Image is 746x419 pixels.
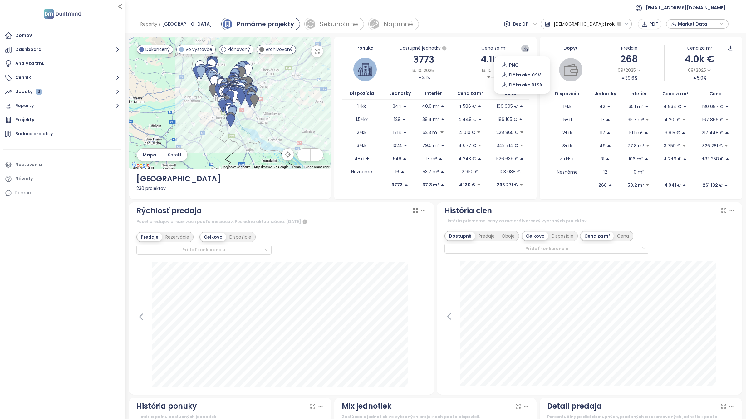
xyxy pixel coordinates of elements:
[226,233,255,241] div: Dispozície
[159,18,161,30] span: /
[600,103,605,110] p: 42
[645,117,650,122] span: caret-down
[600,129,605,136] p: 117
[606,104,611,109] span: caret-up
[418,87,449,100] th: Interiér
[418,75,422,80] span: caret-up
[509,81,543,88] span: Dáta ako XLSX
[422,116,439,123] p: 38.4 m²
[682,117,686,122] span: caret-down
[497,142,518,149] p: 343 714 €
[621,75,638,81] div: 39.6%
[603,169,607,175] p: 12
[3,159,121,171] a: Nastavenia
[477,156,482,161] span: caret-up
[693,76,697,80] span: caret-up
[644,131,648,135] span: caret-up
[440,183,445,187] span: caret-up
[368,18,419,30] a: rent
[594,45,664,52] div: Predaje
[497,103,518,110] p: 196 905 €
[683,104,687,109] span: caret-up
[649,21,658,27] span: PDF
[143,151,156,158] span: Mapa
[185,46,212,53] span: Vo výstavbe
[600,142,606,149] p: 49
[440,117,445,121] span: caret-up
[3,71,121,84] button: Cenník
[391,181,403,188] p: 3773
[342,152,382,165] td: 4+kk +
[498,80,546,90] button: Dáta ako XLSX
[221,18,300,30] a: primary
[519,104,523,108] span: caret-up
[725,131,729,135] span: caret-up
[342,126,382,139] td: 2+kk
[644,157,649,161] span: caret-up
[440,130,444,135] span: caret-down
[702,129,724,136] p: 217 448 €
[608,183,612,187] span: caret-up
[519,143,524,148] span: caret-down
[403,143,408,148] span: caret-up
[266,46,292,53] span: Archivovaný
[664,155,681,162] p: 4 249 €
[621,76,625,80] span: caret-up
[162,233,193,241] div: Rezervácie
[478,143,482,148] span: caret-down
[384,19,413,29] div: Nájomné
[15,60,45,67] div: Analýza trhu
[440,104,445,108] span: caret-up
[520,130,524,135] span: caret-down
[3,43,121,56] button: Dashboard
[664,182,681,189] p: 4 041 €
[342,139,382,152] td: 3+kk
[701,155,724,162] p: 483 358 €
[564,63,578,77] img: wallet
[445,232,475,240] div: Dostupné
[3,57,121,70] a: Analýza trhu
[422,142,439,149] p: 79.0 m²
[137,149,162,161] button: Mapa
[392,142,402,149] p: 1024
[3,173,121,185] a: Návody
[130,161,151,169] img: Google
[228,46,250,53] span: Plánovaný
[254,165,288,169] span: Map data ©2025 Google
[304,18,364,30] a: sale
[696,88,735,100] th: Cena
[664,142,681,149] p: 3 759 €
[682,183,686,187] span: caret-up
[702,142,723,149] p: 326 281 €
[487,75,491,80] span: caret-down
[477,104,482,108] span: caret-up
[702,116,724,123] p: 167 866 €
[477,183,481,187] span: caret-down
[724,144,729,148] span: caret-down
[459,52,529,67] div: 4.1k €
[304,165,329,169] a: Report a map error
[606,117,610,122] span: caret-up
[15,32,32,39] div: Domov
[498,70,546,80] button: Dáta ako CSV
[629,129,643,136] p: 51.1 m²
[523,232,548,240] div: Celkovo
[400,170,405,174] span: caret-up
[36,89,42,95] div: 3
[581,232,614,240] div: Cena za m²
[598,182,607,189] p: 268
[547,165,587,179] td: Neznáme
[482,67,504,74] span: 13. 10. 2025
[438,156,443,161] span: caret-up
[449,87,491,100] th: Cena za m²
[547,88,587,100] th: Dispozícia
[15,88,42,96] div: Updaty
[342,400,391,412] div: Mix jednotiek
[389,45,459,52] div: Dostupné jednotky
[627,142,644,149] p: 77.8 m²
[513,19,537,29] span: Bez DPH
[168,151,182,158] span: Satelit
[645,144,650,148] span: caret-down
[654,88,696,100] th: Cena za m²
[498,116,517,123] p: 186 165 €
